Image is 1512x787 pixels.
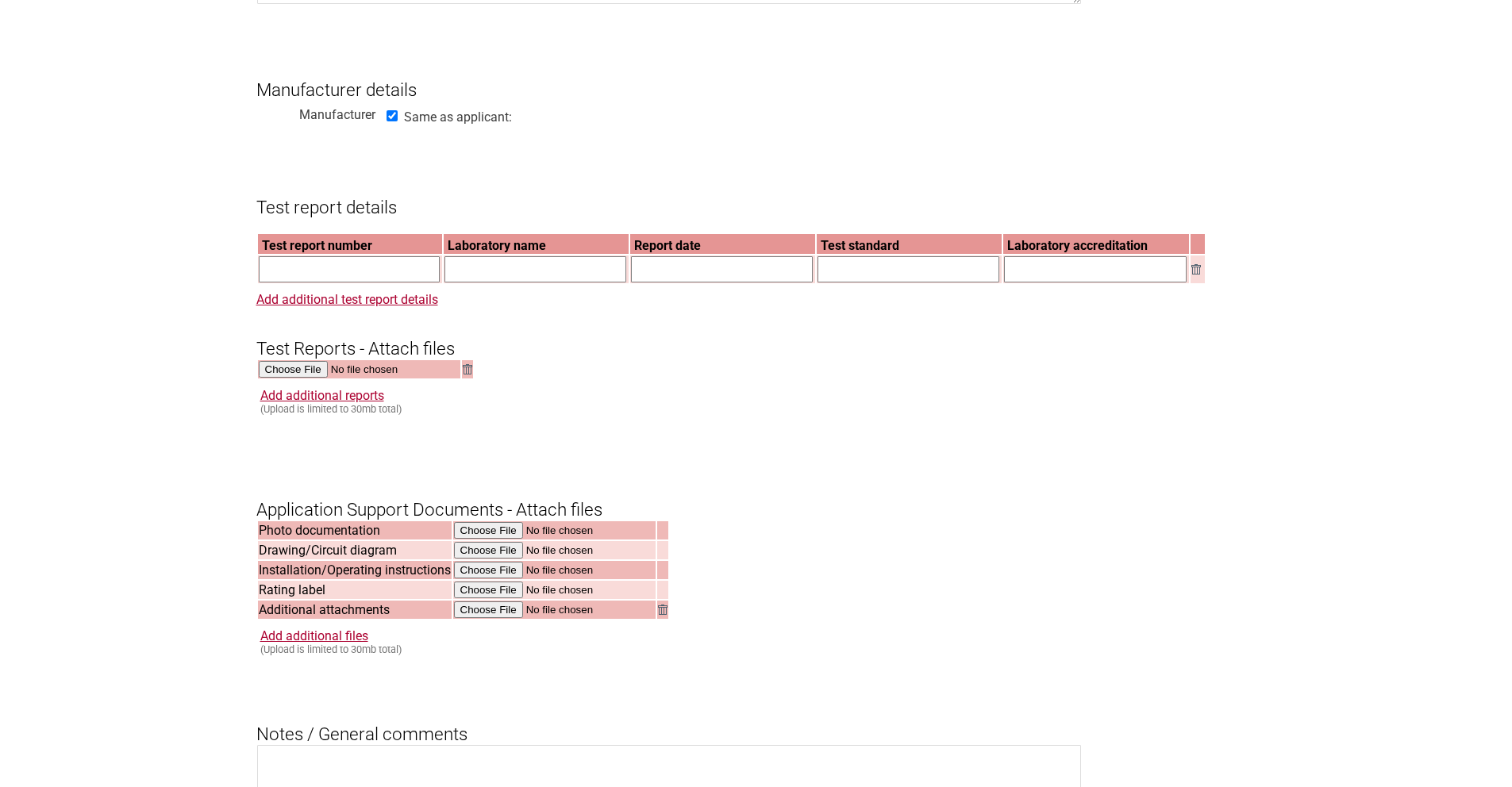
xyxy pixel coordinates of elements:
td: Rating label [258,581,452,599]
th: Laboratory name [444,234,629,254]
h3: Manufacturer details [256,52,1256,100]
td: Additional attachments [258,601,452,619]
th: Laboratory accreditation [1003,234,1189,254]
a: Add additional files [260,628,368,643]
h3: Notes / General comments [256,697,1256,745]
h3: Application Support Documents - Attach files [256,472,1256,520]
small: (Upload is limited to 30mb total) [260,643,402,655]
img: Remove [658,605,668,615]
th: Report date [630,234,815,254]
td: Installation/Operating instructions [258,561,452,579]
td: Photo documentation [258,521,452,539]
a: Add additional test report details [256,292,438,307]
td: Drawing/Circuit diagram [258,541,452,559]
a: Add additional reports [260,388,384,403]
th: Test report number [258,234,443,254]
div: Manufacturer [256,103,375,119]
label: Same as applicant: [404,109,512,125]
h3: Test Reports - Attach files [256,312,1256,359]
img: Remove [463,364,472,374]
th: Test standard [817,234,1002,254]
img: Remove [1191,264,1201,274]
small: (Upload is limited to 30mb total) [260,403,402,415]
h3: Test report details [256,170,1256,217]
